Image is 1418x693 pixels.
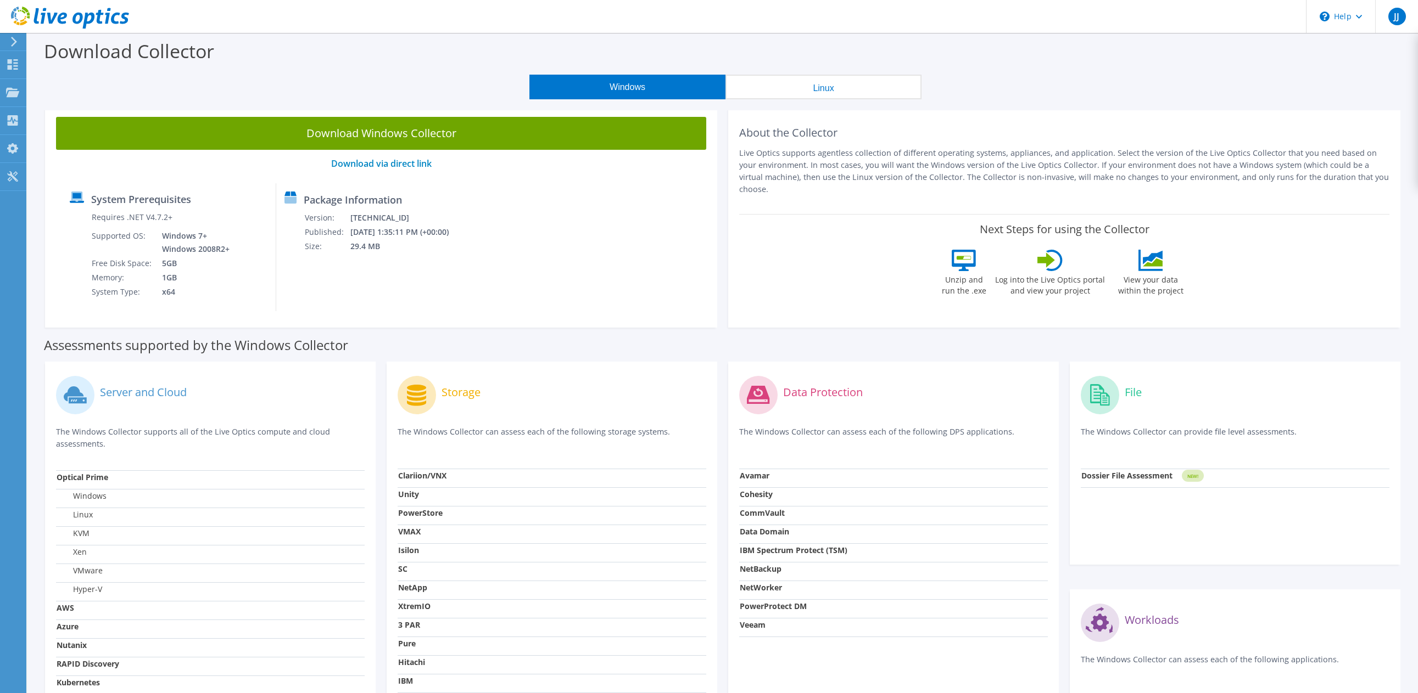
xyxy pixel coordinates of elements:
[783,387,863,398] label: Data Protection
[1081,426,1389,448] p: The Windows Collector can provide file level assessments.
[1081,470,1173,481] strong: Dossier File Assessment
[398,508,443,518] strong: PowerStore
[740,582,782,593] strong: NetWorker
[154,285,232,299] td: x64
[1320,12,1330,21] svg: \n
[529,75,725,99] button: Windows
[56,426,365,450] p: The Windows Collector supports all of the Live Optics compute and cloud assessments.
[740,545,847,555] strong: IBM Spectrum Protect (TSM)
[398,545,419,555] strong: Isilon
[398,657,425,667] strong: Hitachi
[91,256,154,271] td: Free Disk Space:
[57,640,87,650] strong: Nutanix
[304,194,402,205] label: Package Information
[57,472,108,482] strong: Optical Prime
[57,584,102,595] label: Hyper-V
[739,426,1048,448] p: The Windows Collector can assess each of the following DPS applications.
[398,526,421,537] strong: VMAX
[740,526,789,537] strong: Data Domain
[442,387,481,398] label: Storage
[740,619,766,630] strong: Veeam
[304,239,350,253] td: Size:
[740,508,785,518] strong: CommVault
[740,470,769,481] strong: Avamar
[57,565,103,576] label: VMware
[154,256,232,271] td: 5GB
[91,229,154,256] td: Supported OS:
[57,509,93,520] label: Linux
[740,489,773,499] strong: Cohesity
[398,470,446,481] strong: Clariion/VNX
[304,225,350,239] td: Published:
[57,546,87,557] label: Xen
[740,601,807,611] strong: PowerProtect DM
[304,211,350,225] td: Version:
[739,147,1389,195] p: Live Optics supports agentless collection of different operating systems, appliances, and applica...
[57,528,90,539] label: KVM
[91,194,191,205] label: System Prerequisites
[1081,653,1389,676] p: The Windows Collector can assess each of the following applications.
[398,638,416,649] strong: Pure
[57,491,107,502] label: Windows
[398,675,413,686] strong: IBM
[739,126,1389,139] h2: About the Collector
[44,38,214,64] label: Download Collector
[350,225,464,239] td: [DATE] 1:35:11 PM (+00:00)
[57,602,74,613] strong: AWS
[398,564,407,574] strong: SC
[398,582,427,593] strong: NetApp
[57,658,119,669] strong: RAPID Discovery
[1187,473,1198,479] tspan: NEW!
[44,340,348,351] label: Assessments supported by the Windows Collector
[91,271,154,285] td: Memory:
[995,271,1106,296] label: Log into the Live Optics portal and view your project
[92,212,172,223] label: Requires .NET V4.7.2+
[740,564,781,574] strong: NetBackup
[154,271,232,285] td: 1GB
[980,223,1149,236] label: Next Steps for using the Collector
[939,271,989,296] label: Unzip and run the .exe
[57,621,79,632] strong: Azure
[56,117,706,150] a: Download Windows Collector
[350,211,464,225] td: [TECHNICAL_ID]
[331,157,432,170] a: Download via direct link
[1111,271,1190,296] label: View your data within the project
[398,619,420,630] strong: 3 PAR
[1125,387,1142,398] label: File
[1125,615,1179,626] label: Workloads
[398,426,706,448] p: The Windows Collector can assess each of the following storage systems.
[91,285,154,299] td: System Type:
[350,239,464,253] td: 29.4 MB
[398,601,431,611] strong: XtremIO
[398,489,419,499] strong: Unity
[725,75,922,99] button: Linux
[100,387,187,398] label: Server and Cloud
[1388,8,1406,25] span: JJ
[154,229,232,256] td: Windows 7+ Windows 2008R2+
[57,677,100,688] strong: Kubernetes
